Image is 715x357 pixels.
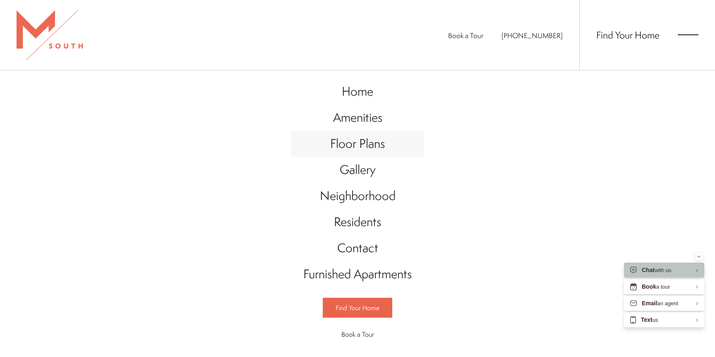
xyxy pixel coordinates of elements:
a: Go to Neighborhood [291,183,424,209]
span: Residents [334,213,381,230]
span: Neighborhood [320,187,396,204]
a: Call Us at 813-570-8014 [501,31,563,41]
span: Home [342,83,373,100]
span: Book a Tour [341,330,374,339]
span: Furnished Apartments [303,265,412,282]
a: Go to Contact [291,235,424,261]
a: Go to Home [291,79,424,105]
a: Find Your Home [323,298,392,318]
a: Go to Amenities [291,105,424,131]
span: [PHONE_NUMBER] [501,31,563,40]
span: Find Your Home [336,303,379,313]
a: Go to Floor Plans [291,131,424,157]
a: Go to Residents [291,209,424,235]
span: Contact [337,239,378,256]
a: Book a Tour [323,325,392,344]
a: Go to Gallery [291,157,424,183]
a: Find Your Home [596,28,660,42]
span: Find Your Home [596,28,660,41]
a: Go to Furnished Apartments (opens in a new tab) [291,261,424,287]
a: Book a Tour [448,31,483,41]
img: MSouth [17,10,83,60]
span: Gallery [340,161,376,178]
span: Floor Plans [330,135,385,152]
button: Open Menu [678,31,698,39]
span: Book a Tour [448,31,483,40]
span: Amenities [333,109,382,126]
